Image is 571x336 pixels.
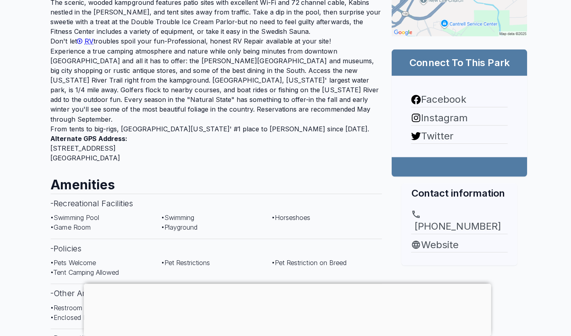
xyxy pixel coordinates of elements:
a: [PHONE_NUMBER] [409,210,505,234]
span: • Enclosed Dog Run [50,313,108,321]
b: Alternate GPS Address: [50,136,127,144]
span: • Pet Restrictions [160,259,209,267]
h2: Contact information [409,187,505,201]
h2: Amenities [50,170,380,195]
span: • Swimming [160,214,193,222]
span: • Playground [160,224,196,232]
a: Facebook [409,94,505,108]
p: From tents to big-rigs, [GEOGRAPHIC_DATA][US_STATE]' #1 place to [PERSON_NAME] since [DATE]. [50,125,380,135]
p: Don't let troubles spoil your fun-Professional, honest RV Repair available at your site! [50,38,380,48]
p: Experience a true camping atmosphere and nature while only being minutes from downtown [GEOGRAPHI... [50,48,380,125]
span: • Pets Welcome [50,259,96,267]
p: [STREET_ADDRESS] [GEOGRAPHIC_DATA] [50,135,380,164]
h3: - Policies [50,239,380,258]
a: Twitter [409,130,505,145]
span: • Pet Restriction on Breed [270,259,345,267]
iframe: Advertisement [83,284,488,334]
span: • Restroom and Showers [50,304,123,312]
span: • Tent Camping Allowed [50,269,118,277]
h3: - Other Amenities & Services [50,284,380,303]
span: RV [84,39,93,47]
a: Website [409,238,505,253]
h3: - Recreational Facilities [50,195,380,214]
a: RV [77,39,93,47]
h2: Connect To This Park [399,58,514,71]
span: • Game Room [50,224,90,232]
span: • Horseshoes [270,214,309,222]
a: Instagram [409,112,505,127]
span: • Swimming Pool [50,214,99,222]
